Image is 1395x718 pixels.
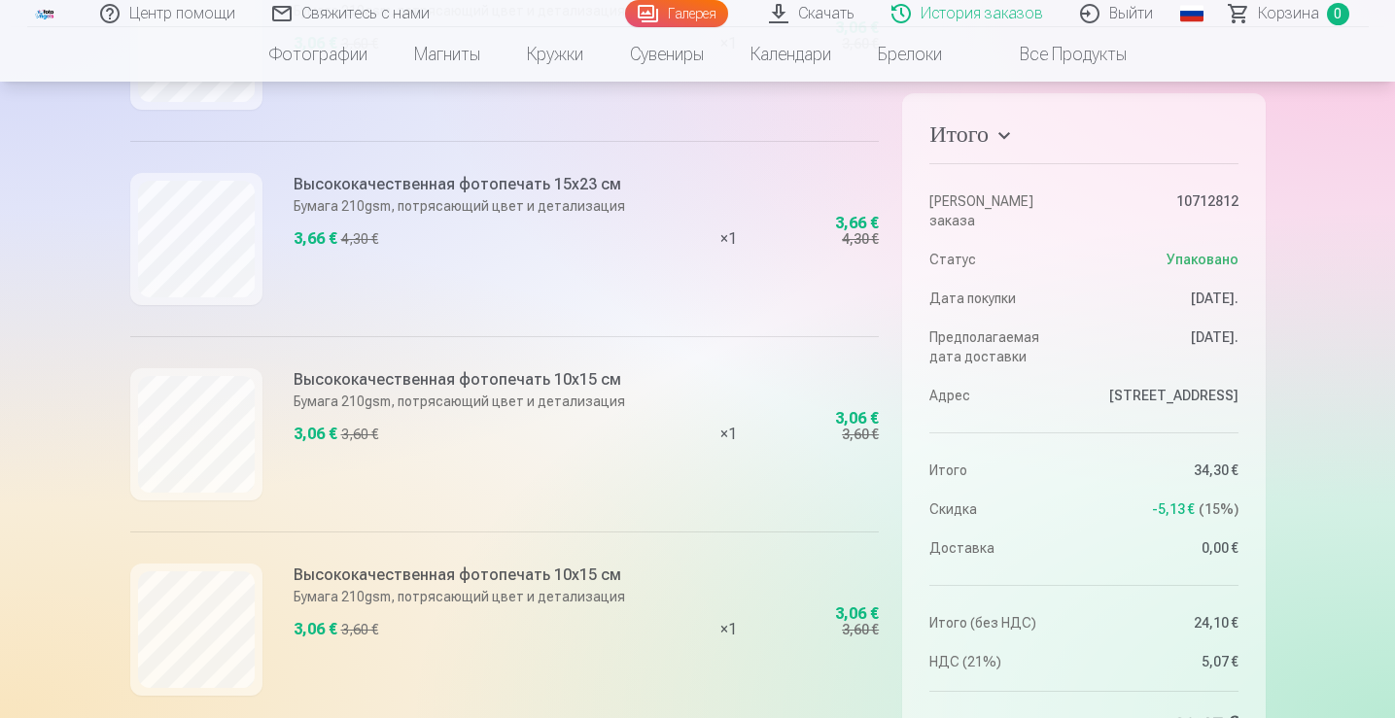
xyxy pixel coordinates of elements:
dd: 24,10 € [1094,613,1238,633]
div: 4,30 € [842,229,879,249]
a: Брелоки [854,27,965,82]
div: 3,06 € [294,618,337,641]
dt: Дата покупки [929,289,1074,308]
img: /fa1 [35,8,56,19]
h6: Высококачественная фотопечать 15x23 см [294,173,625,196]
div: 3,06 € [835,608,879,620]
div: 3,06 € [294,423,337,446]
dt: Скидка [929,499,1074,519]
span: 15 % [1199,499,1238,519]
p: Бумага 210gsm, потрясающий цвет и детализация [294,587,625,606]
dt: Итого (без НДС) [929,613,1074,633]
a: Календари [727,27,854,82]
dd: 10712812 [1094,191,1238,230]
h6: Высококачественная фотопечать 10x15 см [294,564,625,587]
p: Бумага 210gsm, потрясающий цвет и детализация [294,196,625,216]
span: 0 [1327,3,1349,25]
div: 3,06 € [835,413,879,425]
a: Кружки [504,27,607,82]
div: 4,30 € [341,229,378,249]
div: × 1 [655,141,801,336]
span: -5,13 € [1152,499,1195,519]
dd: 0,00 € [1094,538,1238,558]
dt: Предполагаемая дата доставки [929,327,1074,366]
dt: НДС (21%) [929,652,1074,671]
dt: Статус [929,250,1074,269]
dd: 34,30 € [1094,461,1238,480]
div: 3,60 € [842,620,879,639]
a: Фотографии [246,27,391,82]
h6: Высококачественная фотопечать 10x15 см [294,368,625,392]
dt: Итого [929,461,1074,480]
a: Сувениры [607,27,727,82]
button: Итого [929,120,1238,155]
div: 3,60 € [341,425,378,444]
div: 3,60 € [341,620,378,639]
a: Магниты [391,27,504,82]
span: Корзина [1258,2,1319,25]
p: Бумага 210gsm, потрясающий цвет и детализация [294,392,625,411]
a: Все продукты [965,27,1150,82]
dt: Доставка [929,538,1074,558]
dd: [STREET_ADDRESS] [1094,386,1238,405]
dd: [DATE]. [1094,289,1238,308]
dd: 5,07 € [1094,652,1238,671]
div: 3,66 € [835,218,879,229]
span: Упаковано [1167,250,1238,269]
div: 3,66 € [294,227,337,251]
dt: Адрес [929,386,1074,405]
div: 3,60 € [842,425,879,444]
dt: [PERSON_NAME] заказа [929,191,1074,230]
div: × 1 [655,336,801,531]
dd: [DATE]. [1094,327,1238,366]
